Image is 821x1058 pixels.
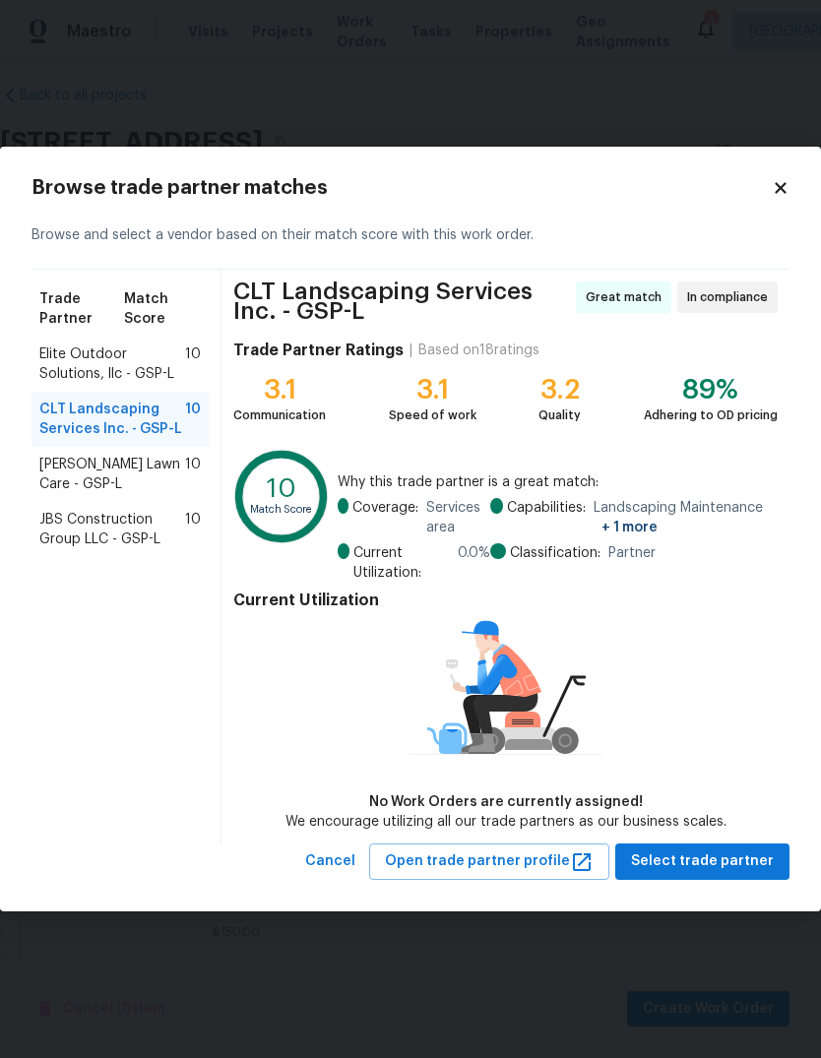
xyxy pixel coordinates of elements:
span: Landscaping Maintenance [594,498,778,537]
span: Select trade partner [631,849,774,874]
span: Cancel [305,849,355,874]
div: 89% [644,380,778,400]
span: Current Utilization: [353,543,450,583]
span: Match Score [124,289,201,329]
div: | [404,341,418,360]
h4: Trade Partner Ratings [233,341,404,360]
span: Capabilities: [507,498,586,537]
div: 3.2 [538,380,581,400]
span: Elite Outdoor Solutions, llc - GSP-L [39,344,185,384]
span: Services area [426,498,490,537]
span: Classification: [510,543,600,563]
div: We encourage utilizing all our trade partners as our business scales. [285,812,726,832]
div: Speed of work [389,405,476,425]
span: 10 [185,455,201,494]
span: 10 [185,510,201,549]
span: + 1 more [601,521,658,534]
span: In compliance [687,287,776,307]
span: Great match [586,287,669,307]
div: Quality [538,405,581,425]
span: Trade Partner [39,289,124,329]
h2: Browse trade partner matches [32,178,772,198]
span: CLT Landscaping Services Inc. - GSP-L [39,400,185,439]
span: CLT Landscaping Services Inc. - GSP-L [233,281,570,321]
span: Coverage: [352,498,418,537]
div: Adhering to OD pricing [644,405,778,425]
span: JBS Construction Group LLC - GSP-L [39,510,185,549]
span: Partner [608,543,656,563]
span: 10 [185,344,201,384]
div: 3.1 [389,380,476,400]
span: 0.0 % [458,543,490,583]
span: 10 [185,400,201,439]
div: 3.1 [233,380,326,400]
text: 10 [267,475,296,502]
span: [PERSON_NAME] Lawn Care - GSP-L [39,455,185,494]
div: Based on 18 ratings [418,341,539,360]
text: Match Score [250,504,313,515]
span: Open trade partner profile [385,849,594,874]
span: Why this trade partner is a great match: [338,472,778,492]
div: No Work Orders are currently assigned! [285,792,726,812]
button: Select trade partner [615,843,789,880]
h4: Current Utilization [233,591,778,610]
div: Communication [233,405,326,425]
div: Browse and select a vendor based on their match score with this work order. [32,202,789,270]
button: Cancel [297,843,363,880]
button: Open trade partner profile [369,843,609,880]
